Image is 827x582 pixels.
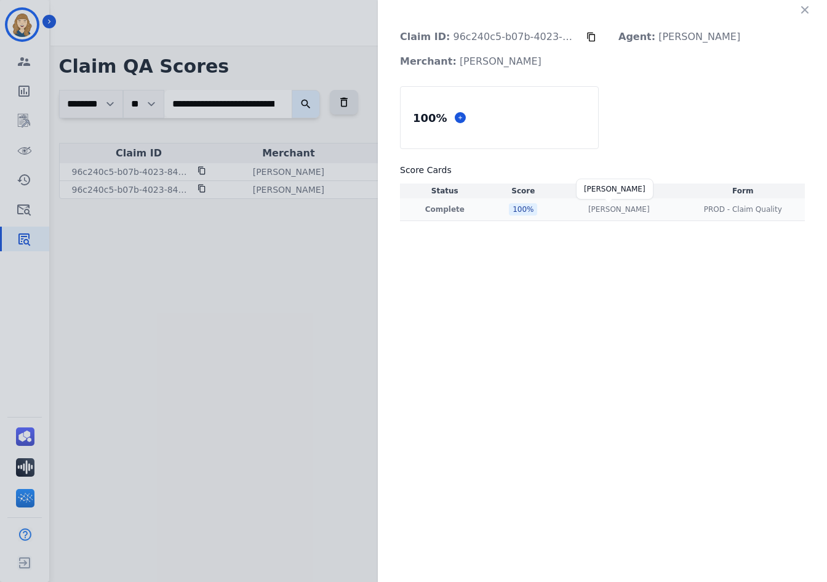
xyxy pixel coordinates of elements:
span: PROD - Claim Quality [704,204,782,214]
strong: Claim ID: [400,31,450,42]
th: Status [400,184,490,198]
strong: Agent: [618,31,655,42]
p: 96c240c5-b07b-4023-8487-2b1159545e6f [390,25,586,49]
th: Evaluator [557,184,681,198]
div: 100 % [410,107,450,129]
div: 100 % [509,203,537,216]
div: [PERSON_NAME] [584,184,645,194]
h3: Score Cards [400,164,805,176]
strong: Merchant: [400,55,457,67]
th: Form [681,184,805,198]
p: [PERSON_NAME] [588,204,650,214]
p: [PERSON_NAME] [609,25,750,49]
th: Score [490,184,557,198]
p: [PERSON_NAME] [390,49,551,74]
p: Complete [402,204,487,214]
